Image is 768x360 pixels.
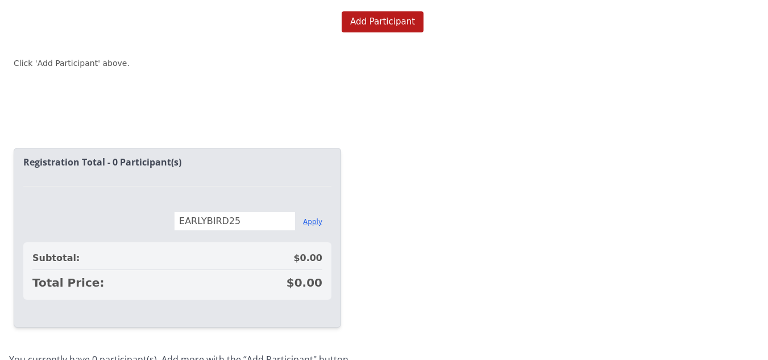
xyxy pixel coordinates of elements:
[14,57,130,69] p: Click 'Add Participant' above.
[23,158,331,168] h2: Registration Total - 0 Participant(s)
[342,11,424,32] button: Add Participant
[32,251,80,265] span: Subtotal:
[32,275,104,291] span: Total Price:
[303,217,322,226] button: Apply
[287,275,322,291] span: $0.00
[293,251,322,265] span: $0.00
[174,212,296,231] input: Enter discount code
